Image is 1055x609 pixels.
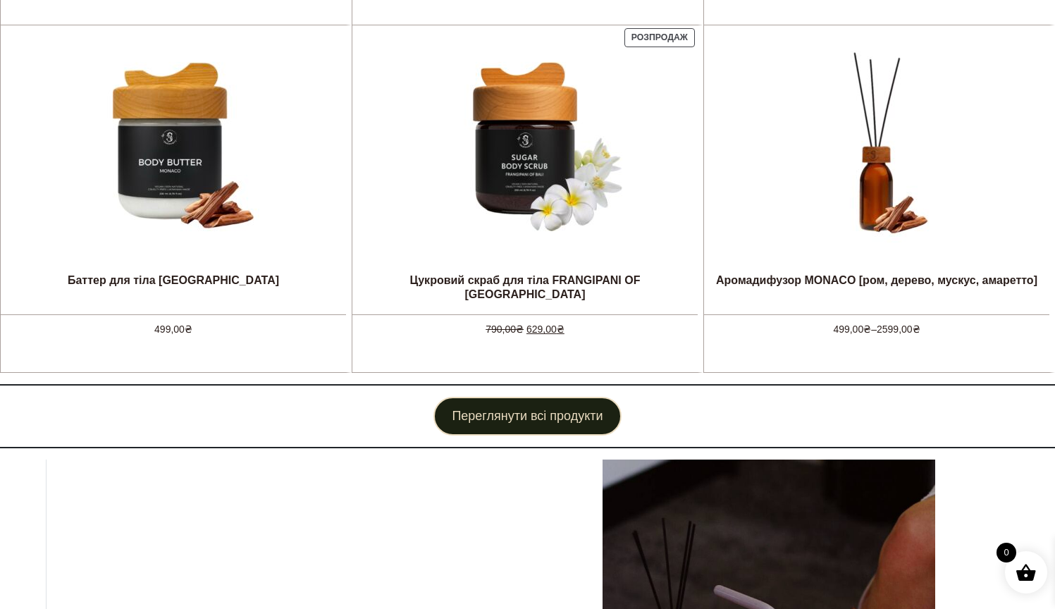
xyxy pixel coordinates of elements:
[154,324,192,335] span: 499,00
[68,273,279,302] div: Баттер для тіла [GEOGRAPHIC_DATA]
[863,324,871,335] span: ₴
[68,25,279,314] a: Баттер для тіла MONACO Баттер для тіла [GEOGRAPHIC_DATA]
[185,324,192,335] span: ₴
[997,543,1016,562] span: 0
[526,324,564,335] span: 629,00
[516,324,524,335] span: ₴
[68,39,279,251] img: Баттер для тіла MONACO
[352,273,698,302] div: Цукровий скраб для тіла FRANGIPANI OF [GEOGRAPHIC_DATA]
[913,324,920,335] span: ₴
[716,273,1037,302] div: Аромадифузор MONACO [ром, дерево, мускус, амаретто]
[352,25,698,314] a: Цукровий скраб для тіла FRANGIPANI OF BALI Цукровий скраб для тіла FRANGIPANI OF [GEOGRAPHIC_DATA]
[419,39,631,251] img: Цукровий скраб для тіла FRANGIPANI OF BALI
[833,324,871,335] span: 499,00
[716,25,1037,314] a: Аромадифузор MONACO [ром, дерево, мускус, амаретто] Аромадифузор MONACO [ром, дерево, мускус, ама...
[433,397,621,436] a: Переглянути всі продукти
[771,39,982,251] img: Аромадифузор MONACO [ром, дерево, мускус, амаретто]
[631,32,688,42] span: Розпродаж
[486,324,524,335] span: 790,00
[877,324,920,335] span: 2599,00
[704,314,1049,350] div: –
[557,324,564,335] span: ₴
